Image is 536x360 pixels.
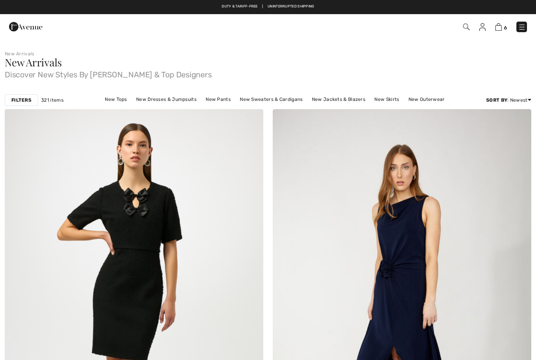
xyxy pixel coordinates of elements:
a: New Skirts [370,94,403,104]
a: New Jackets & Blazers [308,94,369,104]
strong: Filters [11,97,31,104]
a: New Sweaters & Cardigans [236,94,306,104]
img: Search [463,24,470,30]
img: My Info [479,23,486,31]
a: New Dresses & Jumpsuits [132,94,201,104]
span: New Arrivals [5,55,62,69]
a: New Outerwear [405,94,449,104]
a: New Pants [202,94,235,104]
img: 1ère Avenue [9,19,42,35]
img: Shopping Bag [495,23,502,31]
span: Discover New Styles By [PERSON_NAME] & Top Designers [5,68,531,79]
span: 321 items [41,97,64,104]
a: 6 [495,22,507,31]
a: New Tops [101,94,131,104]
div: : Newest [486,97,531,104]
strong: Sort By [486,97,507,103]
span: 6 [504,25,507,31]
a: New Arrivals [5,51,35,57]
img: Menu [518,23,526,31]
a: 1ère Avenue [9,22,42,30]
